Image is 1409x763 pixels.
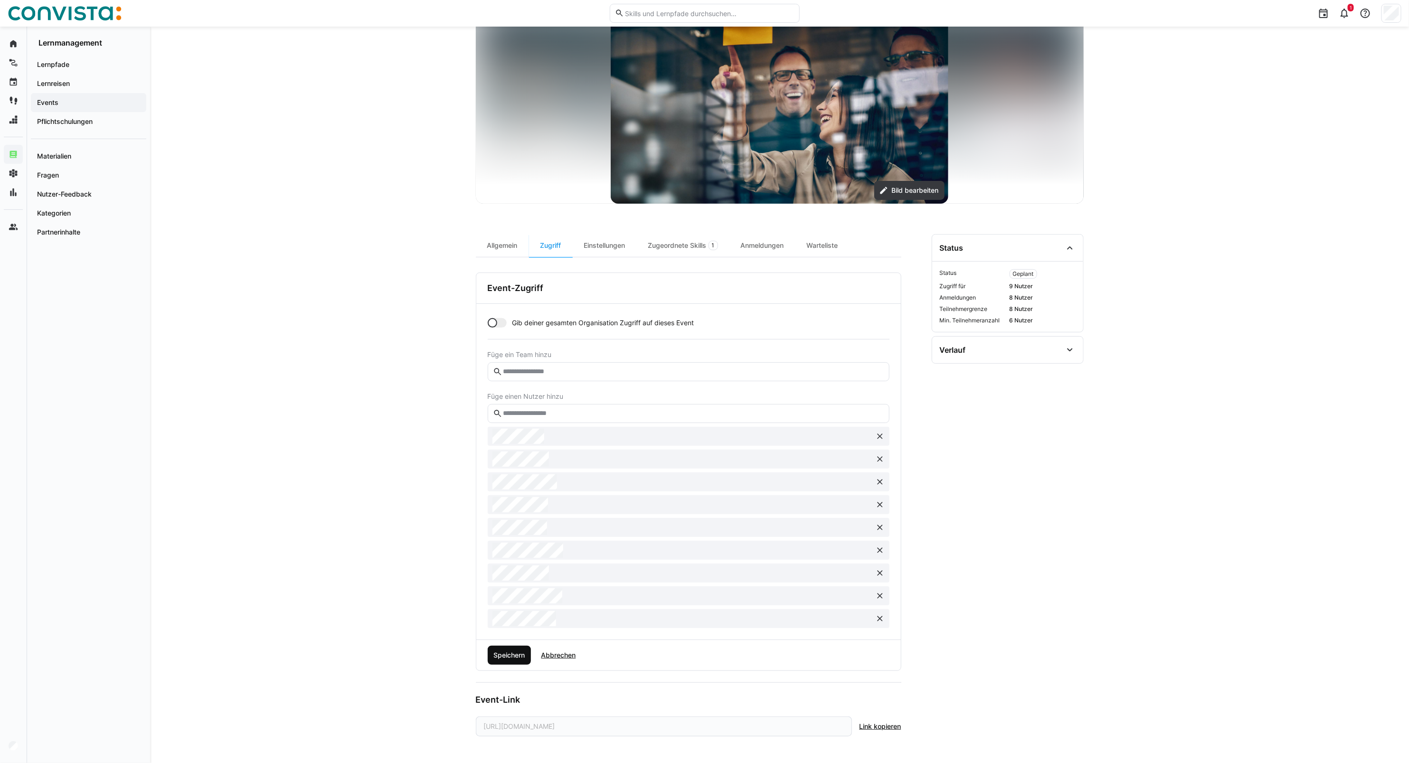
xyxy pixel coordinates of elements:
[573,234,637,257] div: Einstellungen
[476,694,901,705] h3: Event-Link
[539,650,577,660] span: Abbrechen
[1010,317,1076,324] span: 6 Nutzer
[712,242,715,249] span: 1
[637,234,729,257] div: Zugeordnete Skills
[940,345,966,355] div: Verlauf
[890,186,940,195] span: Bild bearbeiten
[1010,283,1076,290] span: 9 Nutzer
[940,294,1006,301] span: Anmeldungen
[940,243,964,253] div: Status
[1350,5,1352,10] span: 1
[512,318,694,328] span: Gib deiner gesamten Organisation Zugriff auf dieses Event
[940,317,1006,324] span: Min. Teilnehmeranzahl
[624,9,794,18] input: Skills und Lernpfade durchsuchen…
[940,269,1006,279] span: Status
[1013,270,1034,278] span: Geplant
[940,305,1006,313] span: Teilnehmergrenze
[488,283,544,293] h3: Event-Zugriff
[529,234,573,257] div: Zugriff
[795,234,850,257] div: Warteliste
[488,393,889,400] span: Füge einen Nutzer hinzu
[874,181,945,200] button: Bild bearbeiten
[488,351,889,358] span: Füge ein Team hinzu
[1010,294,1076,301] span: 8 Nutzer
[488,646,531,665] button: Speichern
[476,234,529,257] div: Allgemein
[940,283,1006,290] span: Zugriff für
[492,650,526,660] span: Speichern
[729,234,795,257] div: Anmeldungen
[1010,305,1076,313] span: 8 Nutzer
[860,722,901,731] span: Link kopieren
[535,646,582,665] button: Abbrechen
[476,716,852,736] div: [URL][DOMAIN_NAME]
